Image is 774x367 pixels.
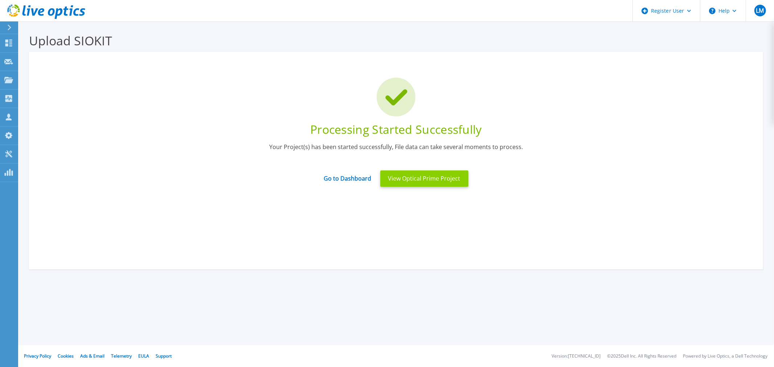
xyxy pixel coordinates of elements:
[380,170,468,187] button: View Optical Prime Project
[40,143,752,161] div: Your Project(s) has been started successfully, File data can take several moments to process.
[756,8,764,13] span: LM
[58,353,74,359] a: Cookies
[324,169,372,182] a: Go to Dashboard
[683,354,767,359] li: Powered by Live Optics, a Dell Technology
[111,353,132,359] a: Telemetry
[607,354,676,359] li: © 2025 Dell Inc. All Rights Reserved
[24,353,51,359] a: Privacy Policy
[80,353,105,359] a: Ads & Email
[552,354,601,359] li: Version: [TECHNICAL_ID]
[40,122,752,137] div: Processing Started Successfully
[29,32,763,49] h3: Upload SIOKIT
[156,353,172,359] a: Support
[138,353,149,359] a: EULA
